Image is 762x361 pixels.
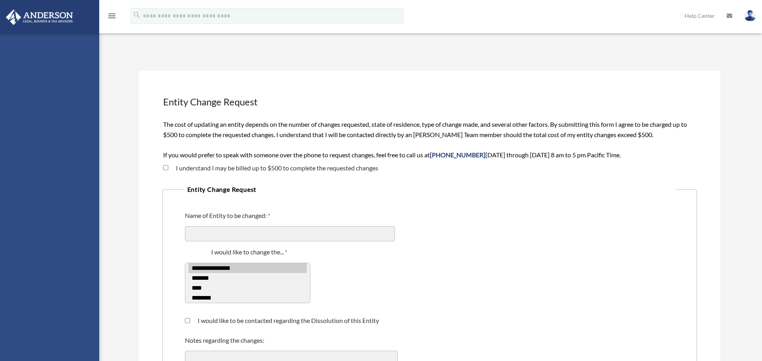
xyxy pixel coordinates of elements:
[168,165,378,171] label: I understand I may be billed up to $500 to complete the requested changes
[190,317,379,324] label: I would like to be contacted regarding the Dissolution of this Entity
[162,94,697,109] h3: Entity Change Request
[744,10,756,21] img: User Pic
[107,11,117,21] i: menu
[184,184,675,195] legend: Entity Change Request
[430,151,485,159] span: [PHONE_NUMBER]
[133,11,141,19] i: search
[185,211,272,222] label: Name of Entity to be changed:
[4,10,75,25] img: Anderson Advisors Platinum Portal
[107,14,117,21] a: menu
[185,336,266,346] label: Notes regarding the changes:
[185,248,316,258] label: I would like to change the...
[163,120,687,159] span: The cost of updating an entity depends on the number of changes requested, state of residence, ty...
